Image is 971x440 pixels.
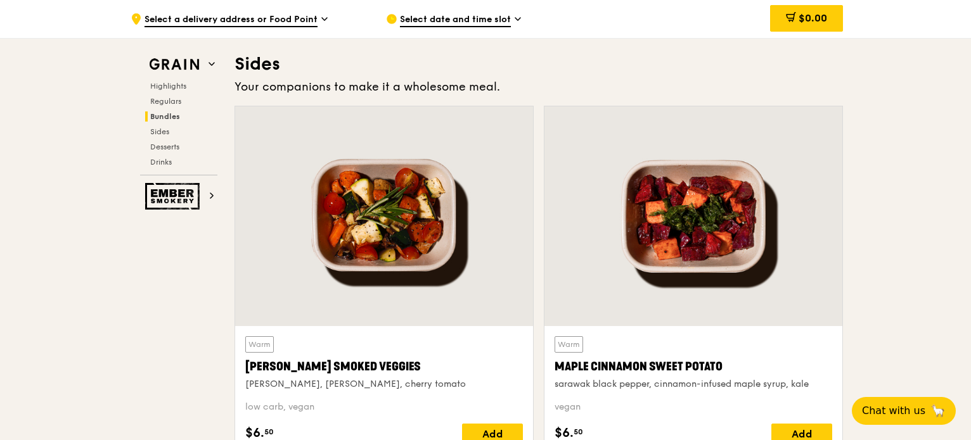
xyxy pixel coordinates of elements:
[145,53,203,76] img: Grain web logo
[150,142,179,151] span: Desserts
[930,403,946,418] span: 🦙
[245,378,523,391] div: [PERSON_NAME], [PERSON_NAME], cherry tomato
[852,397,956,425] button: Chat with us🦙
[799,12,827,24] span: $0.00
[145,13,318,27] span: Select a delivery address or Food Point
[555,401,832,413] div: vegan
[400,13,511,27] span: Select date and time slot
[150,127,169,136] span: Sides
[555,378,832,391] div: sarawak black pepper, cinnamon-infused maple syrup, kale
[145,183,203,210] img: Ember Smokery web logo
[245,336,274,353] div: Warm
[150,112,180,121] span: Bundles
[862,403,925,418] span: Chat with us
[555,358,832,375] div: Maple Cinnamon Sweet Potato
[150,97,181,106] span: Regulars
[555,336,583,353] div: Warm
[245,358,523,375] div: [PERSON_NAME] Smoked Veggies
[235,78,843,96] div: Your companions to make it a wholesome meal.
[245,401,523,413] div: low carb, vegan
[235,53,843,75] h3: Sides
[150,82,186,91] span: Highlights
[264,427,274,437] span: 50
[150,158,172,167] span: Drinks
[574,427,583,437] span: 50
